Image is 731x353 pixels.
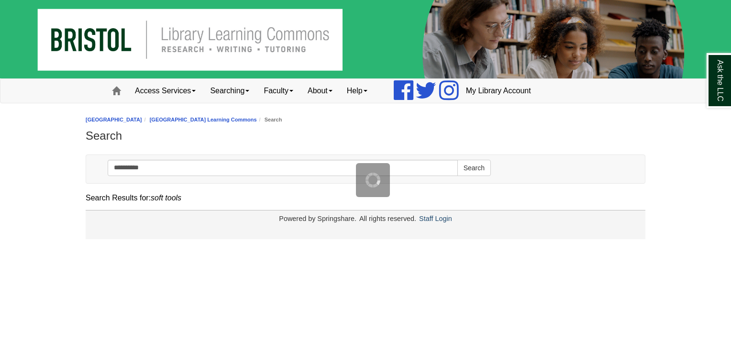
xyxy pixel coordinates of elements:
[150,117,257,122] a: [GEOGRAPHIC_DATA] Learning Commons
[277,215,358,222] div: Powered by Springshare.
[459,79,538,103] a: My Library Account
[86,129,645,143] h1: Search
[257,115,282,124] li: Search
[365,173,380,188] img: Working...
[419,215,452,222] a: Staff Login
[256,79,300,103] a: Faculty
[300,79,340,103] a: About
[86,191,645,205] div: Search Results for:
[203,79,256,103] a: Searching
[86,117,142,122] a: [GEOGRAPHIC_DATA]
[340,79,375,103] a: Help
[128,79,203,103] a: Access Services
[358,215,418,222] div: All rights reserved.
[151,194,181,202] em: soft tools
[86,115,645,124] nav: breadcrumb
[457,160,491,176] button: Search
